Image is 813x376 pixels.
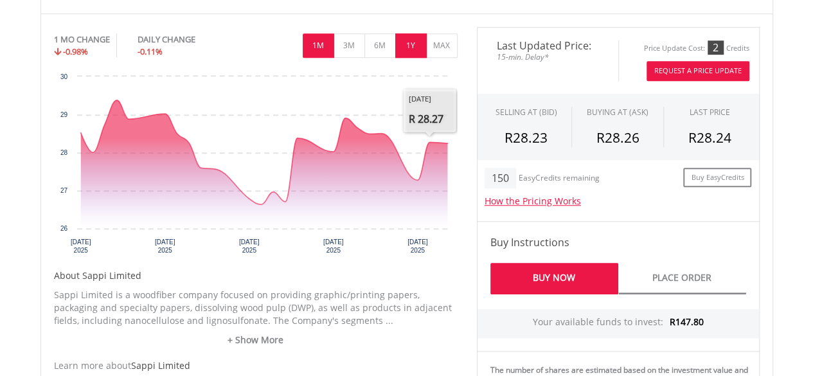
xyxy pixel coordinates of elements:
[60,187,67,194] text: 27
[395,33,427,58] button: 1Y
[60,225,67,232] text: 26
[519,174,600,184] div: EasyCredits remaining
[596,129,639,147] span: R28.26
[60,149,67,156] text: 28
[54,33,110,46] div: 1 MO CHANGE
[60,73,67,80] text: 30
[303,33,334,58] button: 1M
[644,44,705,53] div: Price Update Cost:
[60,111,67,118] text: 29
[54,70,458,263] svg: Interactive chart
[690,107,730,118] div: LAST PRICE
[688,129,731,147] span: R28.24
[485,195,581,207] a: How the Pricing Works
[407,238,428,254] text: [DATE] 2025
[587,107,648,118] span: BUYING AT (ASK)
[364,33,396,58] button: 6M
[334,33,365,58] button: 3M
[490,263,618,294] a: Buy Now
[154,238,175,254] text: [DATE] 2025
[683,168,751,188] a: Buy EasyCredits
[487,51,609,63] span: 15-min. Delay*
[708,40,724,55] div: 2
[618,263,746,294] a: Place Order
[54,359,458,372] div: Learn more about
[726,44,749,53] div: Credits
[485,168,516,188] div: 150
[647,61,749,81] button: Request A Price Update
[54,70,458,263] div: Chart. Highcharts interactive chart.
[54,269,458,282] h5: About Sappi Limited
[70,238,91,254] text: [DATE] 2025
[138,33,238,46] div: DAILY CHANGE
[138,46,163,57] span: -0.11%
[54,289,458,327] p: Sappi Limited is a woodfiber company focused on providing graphic/printing papers, packaging and ...
[323,238,343,254] text: [DATE] 2025
[495,107,557,118] div: SELLING AT (BID)
[131,359,190,372] span: Sappi Limited
[426,33,458,58] button: MAX
[63,46,88,57] span: -0.98%
[670,316,704,328] span: R147.80
[478,309,759,338] div: Your available funds to invest:
[54,334,458,346] a: + Show More
[487,40,609,51] span: Last Updated Price:
[490,235,746,250] h4: Buy Instructions
[505,129,548,147] span: R28.23
[238,238,259,254] text: [DATE] 2025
